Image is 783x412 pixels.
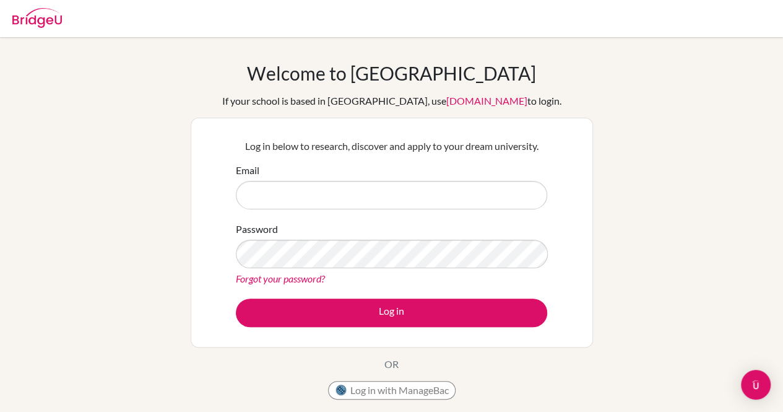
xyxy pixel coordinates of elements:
img: Bridge-U [12,8,62,28]
a: Forgot your password? [236,273,325,284]
a: [DOMAIN_NAME] [446,95,527,107]
div: If your school is based in [GEOGRAPHIC_DATA], use to login. [222,94,561,108]
h1: Welcome to [GEOGRAPHIC_DATA] [247,62,536,84]
div: Open Intercom Messenger [741,370,771,400]
p: Log in below to research, discover and apply to your dream university. [236,139,547,154]
label: Password [236,222,278,237]
label: Email [236,163,259,178]
p: OR [384,357,399,372]
button: Log in [236,299,547,327]
button: Log in with ManageBac [328,381,456,400]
